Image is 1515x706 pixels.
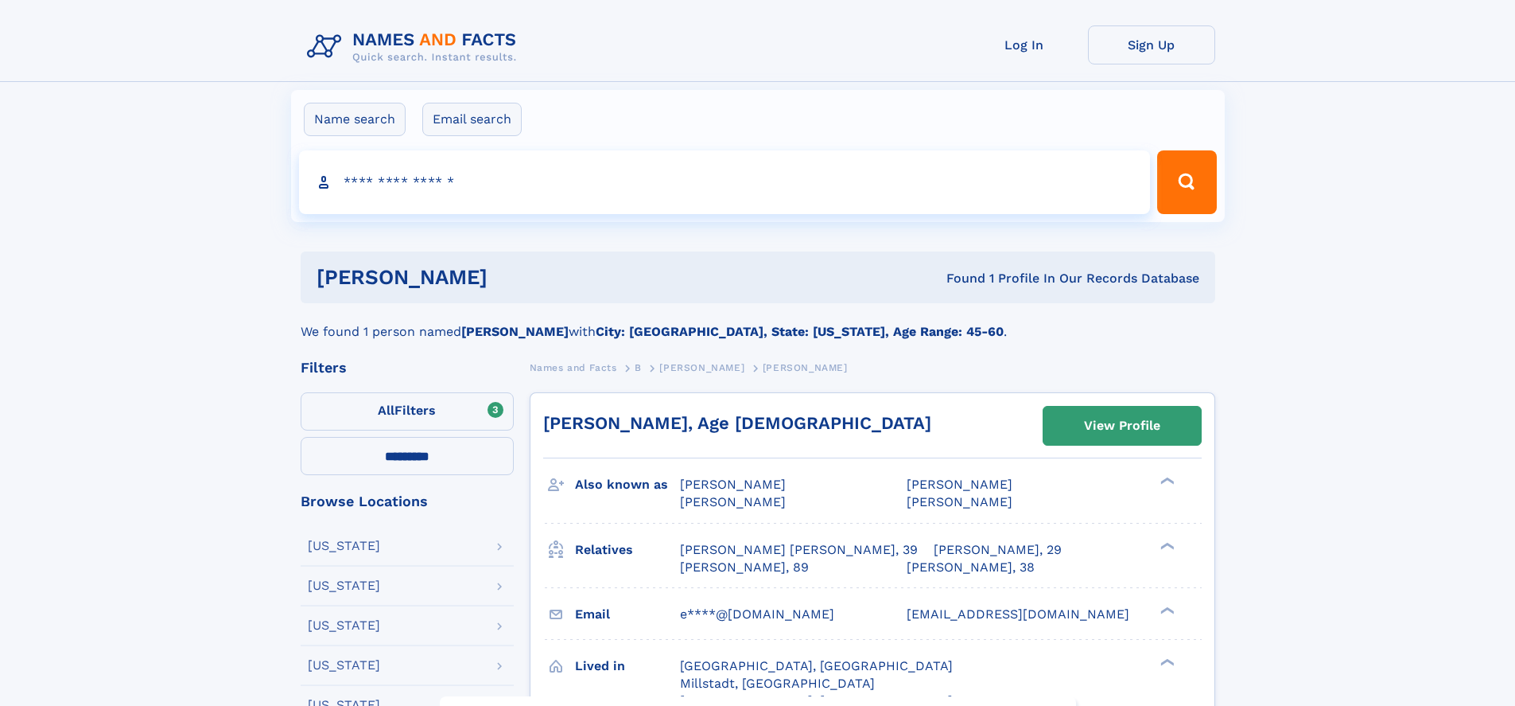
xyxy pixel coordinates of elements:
[575,601,680,628] h3: Email
[317,267,717,287] h1: [PERSON_NAME]
[1043,407,1201,445] a: View Profile
[907,559,1035,576] a: [PERSON_NAME], 38
[304,103,406,136] label: Name search
[907,607,1129,622] span: [EMAIL_ADDRESS][DOMAIN_NAME]
[575,653,680,680] h3: Lived in
[1156,476,1175,486] div: ❯
[308,659,380,672] div: [US_STATE]
[301,303,1215,341] div: We found 1 person named with .
[308,579,380,592] div: [US_STATE]
[422,103,522,136] label: Email search
[680,559,809,576] a: [PERSON_NAME], 89
[1156,657,1175,667] div: ❯
[680,541,918,559] a: [PERSON_NAME] [PERSON_NAME], 39
[301,392,514,431] label: Filters
[301,361,514,375] div: Filters
[717,270,1199,287] div: Found 1 Profile In Our Records Database
[680,494,786,509] span: [PERSON_NAME]
[596,324,1004,339] b: City: [GEOGRAPHIC_DATA], State: [US_STATE], Age Range: 45-60
[299,150,1151,214] input: search input
[461,324,569,339] b: [PERSON_NAME]
[1156,605,1175,615] div: ❯
[308,619,380,632] div: [US_STATE]
[635,362,642,373] span: B
[961,25,1088,64] a: Log In
[907,494,1012,509] span: [PERSON_NAME]
[575,536,680,564] h3: Relatives
[1157,150,1216,214] button: Search Button
[1088,25,1215,64] a: Sign Up
[934,541,1062,559] a: [PERSON_NAME], 29
[763,362,848,373] span: [PERSON_NAME]
[680,658,953,673] span: [GEOGRAPHIC_DATA], [GEOGRAPHIC_DATA]
[635,357,642,377] a: B
[543,413,931,433] a: [PERSON_NAME], Age [DEMOGRAPHIC_DATA]
[301,25,530,68] img: Logo Names and Facts
[575,471,680,498] h3: Also known as
[680,477,786,492] span: [PERSON_NAME]
[378,403,394,418] span: All
[301,494,514,509] div: Browse Locations
[1156,540,1175,551] div: ❯
[907,477,1012,492] span: [PERSON_NAME]
[308,540,380,552] div: [US_STATE]
[659,362,744,373] span: [PERSON_NAME]
[659,357,744,377] a: [PERSON_NAME]
[530,357,617,377] a: Names and Facts
[680,676,875,691] span: Millstadt, [GEOGRAPHIC_DATA]
[1084,408,1160,444] div: View Profile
